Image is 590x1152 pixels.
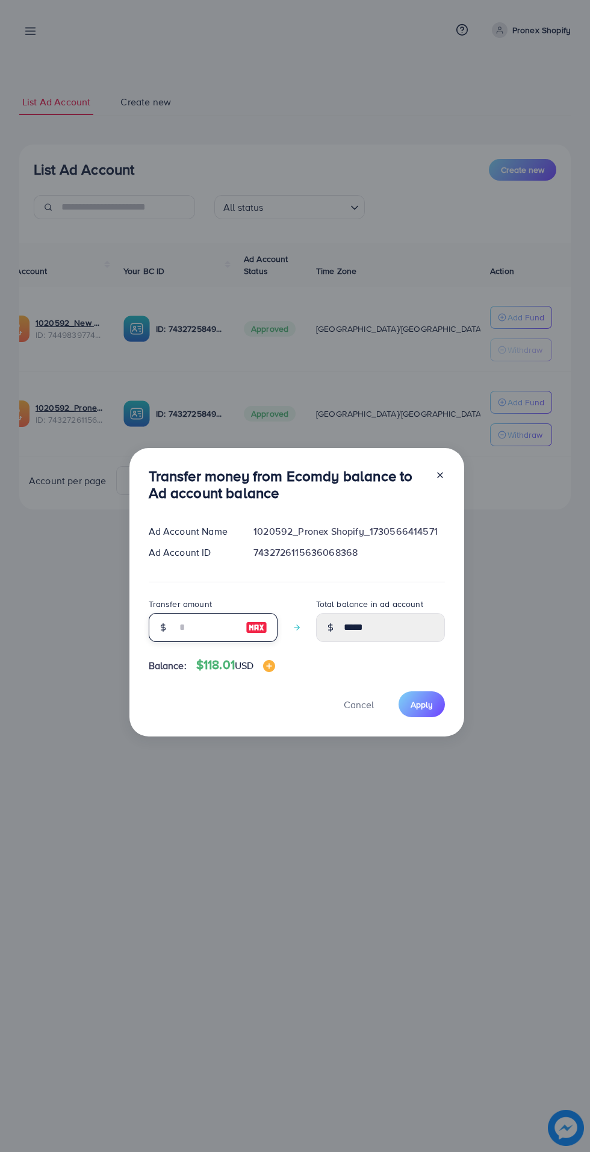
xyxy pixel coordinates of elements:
[244,525,454,538] div: 1020592_Pronex Shopify_1730566414571
[411,699,433,711] span: Apply
[244,546,454,559] div: 7432726115636068368
[263,660,275,672] img: image
[139,525,244,538] div: Ad Account Name
[149,659,187,673] span: Balance:
[246,620,267,635] img: image
[399,691,445,717] button: Apply
[316,598,423,610] label: Total balance in ad account
[139,546,244,559] div: Ad Account ID
[344,698,374,711] span: Cancel
[235,659,253,672] span: USD
[149,467,426,502] h3: Transfer money from Ecomdy balance to Ad account balance
[149,598,212,610] label: Transfer amount
[196,658,276,673] h4: $118.01
[329,691,389,717] button: Cancel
